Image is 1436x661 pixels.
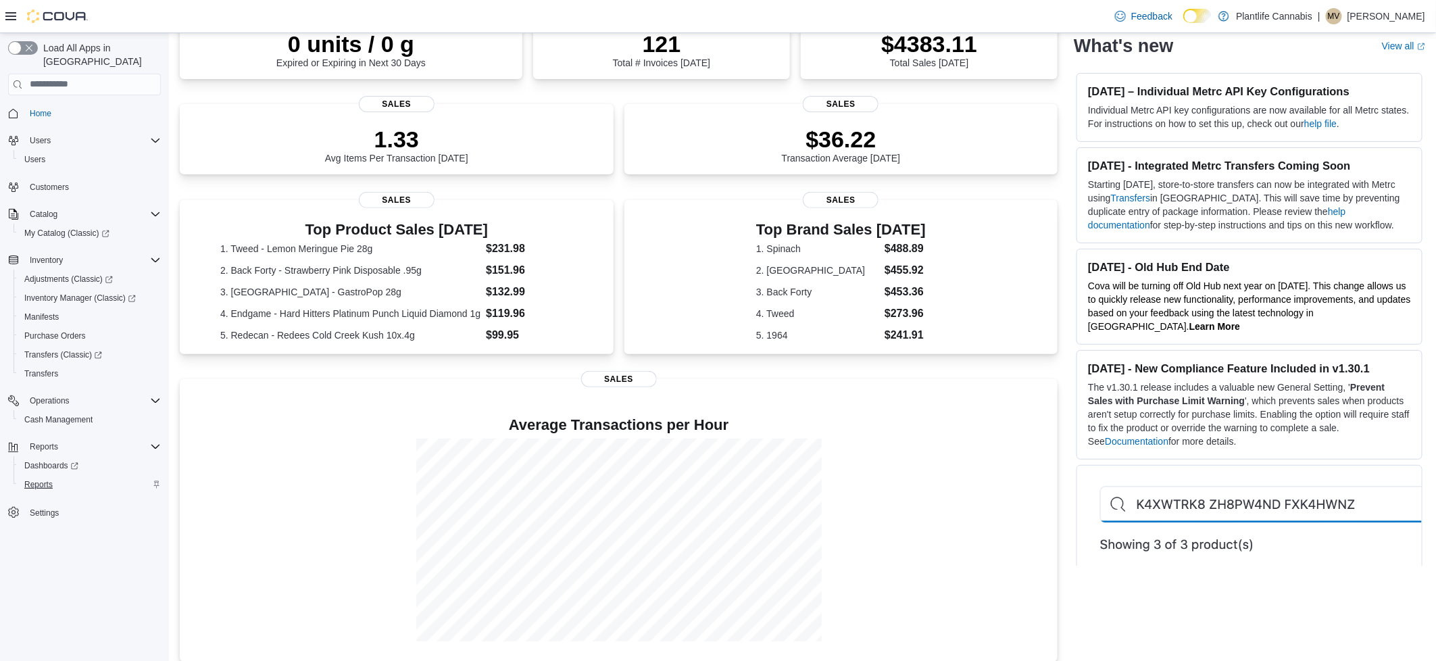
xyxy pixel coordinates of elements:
[19,328,161,344] span: Purchase Orders
[19,412,161,428] span: Cash Management
[24,505,64,521] a: Settings
[1304,118,1337,129] a: help file
[14,224,166,243] a: My Catalog (Classic)
[756,285,879,299] dt: 3. Back Forty
[782,126,901,153] p: $36.22
[19,290,161,306] span: Inventory Manager (Classic)
[1088,159,1411,172] h3: [DATE] - Integrated Metrc Transfers Coming Soon
[8,98,161,558] nav: Complex example
[24,349,102,360] span: Transfers (Classic)
[220,264,480,277] dt: 2. Back Forty - Strawberry Pink Disposable .95g
[24,330,86,341] span: Purchase Orders
[359,96,435,112] span: Sales
[24,439,64,455] button: Reports
[24,312,59,322] span: Manifests
[220,307,480,320] dt: 4. Endgame - Hard Hitters Platinum Punch Liquid Diamond 1g
[24,252,161,268] span: Inventory
[881,30,977,68] div: Total Sales [DATE]
[756,264,879,277] dt: 2. [GEOGRAPHIC_DATA]
[19,151,51,168] a: Users
[24,206,63,222] button: Catalog
[3,177,166,197] button: Customers
[14,410,166,429] button: Cash Management
[325,126,468,164] div: Avg Items Per Transaction [DATE]
[885,327,926,343] dd: $241.91
[30,209,57,220] span: Catalog
[486,305,572,322] dd: $119.96
[19,271,161,287] span: Adjustments (Classic)
[14,345,166,364] a: Transfers (Classic)
[30,108,51,119] span: Home
[885,284,926,300] dd: $453.36
[613,30,710,68] div: Total # Invoices [DATE]
[14,364,166,383] button: Transfers
[1088,260,1411,274] h3: [DATE] - Old Hub End Date
[1417,43,1425,51] svg: External link
[1088,362,1411,375] h3: [DATE] - New Compliance Feature Included in v1.30.1
[220,242,480,255] dt: 1. Tweed - Lemon Meringue Pie 28g
[885,262,926,278] dd: $455.92
[3,103,166,123] button: Home
[1318,8,1320,24] p: |
[19,271,118,287] a: Adjustments (Classic)
[756,328,879,342] dt: 5. 1964
[19,225,161,241] span: My Catalog (Classic)
[14,289,166,308] a: Inventory Manager (Classic)
[3,437,166,456] button: Reports
[24,293,136,303] span: Inventory Manager (Classic)
[14,475,166,494] button: Reports
[220,285,480,299] dt: 3. [GEOGRAPHIC_DATA] - GastroPop 28g
[24,105,161,122] span: Home
[24,504,161,520] span: Settings
[19,328,91,344] a: Purchase Orders
[486,262,572,278] dd: $151.96
[3,502,166,522] button: Settings
[1328,8,1340,24] span: MV
[581,371,657,387] span: Sales
[19,366,64,382] a: Transfers
[24,460,78,471] span: Dashboards
[14,150,166,169] button: Users
[782,126,901,164] div: Transaction Average [DATE]
[1347,8,1425,24] p: [PERSON_NAME]
[14,456,166,475] a: Dashboards
[276,30,426,57] p: 0 units / 0 g
[1088,280,1411,332] span: Cova will be turning off Old Hub next year on [DATE]. This change allows us to quickly release ne...
[1236,8,1312,24] p: Plantlife Cannabis
[19,290,141,306] a: Inventory Manager (Classic)
[24,252,68,268] button: Inventory
[276,30,426,68] div: Expired or Expiring in Next 30 Days
[24,479,53,490] span: Reports
[27,9,88,23] img: Cova
[14,308,166,326] button: Manifests
[486,284,572,300] dd: $132.99
[38,41,161,68] span: Load All Apps in [GEOGRAPHIC_DATA]
[24,105,57,122] a: Home
[24,154,45,165] span: Users
[1131,9,1172,23] span: Feedback
[1189,321,1240,332] a: Learn More
[19,225,115,241] a: My Catalog (Classic)
[19,366,161,382] span: Transfers
[24,179,74,195] a: Customers
[24,228,109,239] span: My Catalog (Classic)
[24,393,161,409] span: Operations
[885,241,926,257] dd: $488.89
[756,242,879,255] dt: 1. Spinach
[14,270,166,289] a: Adjustments (Classic)
[19,476,58,493] a: Reports
[24,206,161,222] span: Catalog
[19,151,161,168] span: Users
[1074,35,1173,57] h2: What's new
[1110,3,1178,30] a: Feedback
[1088,84,1411,98] h3: [DATE] – Individual Metrc API Key Configurations
[220,328,480,342] dt: 5. Redecan - Redees Cold Creek Kush 10x.4g
[19,347,107,363] a: Transfers (Classic)
[24,178,161,195] span: Customers
[19,347,161,363] span: Transfers (Classic)
[3,205,166,224] button: Catalog
[756,307,879,320] dt: 4. Tweed
[19,309,64,325] a: Manifests
[325,126,468,153] p: 1.33
[1088,206,1345,230] a: help documentation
